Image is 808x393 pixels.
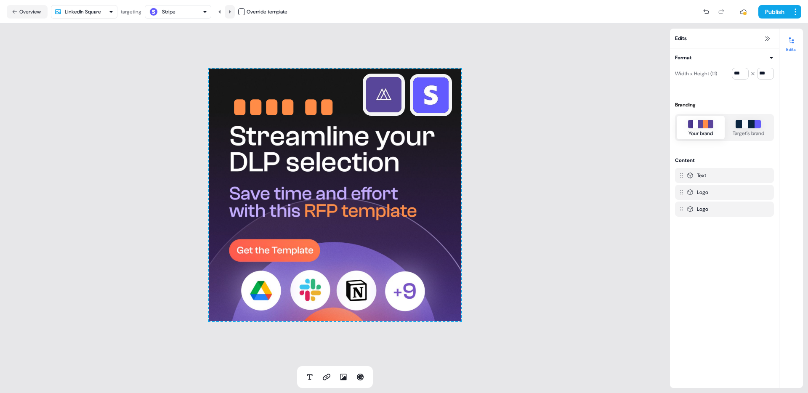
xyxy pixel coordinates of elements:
[675,53,774,62] button: Format
[779,34,803,52] button: Edits
[675,67,717,80] div: Width x Height (1:1)
[688,129,713,138] div: Your brand
[697,188,708,196] div: Logo
[675,53,692,62] div: Format
[7,5,48,19] button: Overview
[758,5,789,19] button: Publish
[675,156,695,165] div: Content
[121,8,141,16] div: targeting
[697,171,706,180] div: Text
[162,8,175,16] div: Stripe
[675,34,687,42] span: Edits
[733,129,764,138] div: Target's brand
[725,116,773,139] button: Target's brand
[145,5,211,19] button: Stripe
[697,205,708,213] div: Logo
[65,8,101,16] div: LinkedIn Square
[677,116,725,139] button: Your brand
[247,8,287,16] div: Override template
[675,101,774,109] div: Branding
